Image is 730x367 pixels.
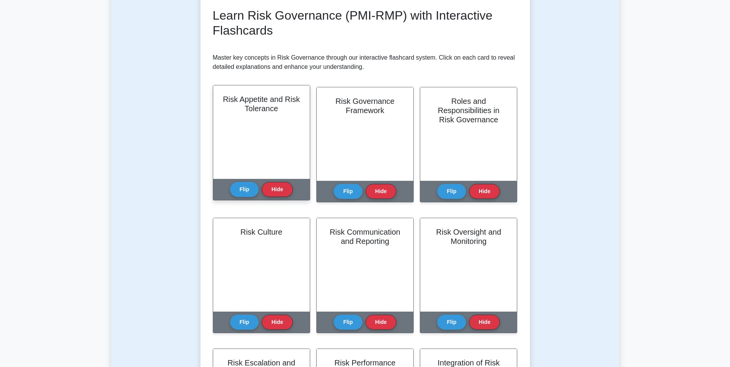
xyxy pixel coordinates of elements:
button: Flip [334,315,362,330]
h2: Risk Communication and Reporting [326,227,404,246]
button: Hide [469,315,500,330]
p: Master key concepts in Risk Governance through our interactive flashcard system. Click on each ca... [213,53,518,72]
button: Flip [437,184,466,199]
button: Hide [366,184,396,199]
button: Flip [334,184,362,199]
button: Flip [437,315,466,330]
h2: Risk Appetite and Risk Tolerance [222,95,301,113]
h2: Roles and Responsibilities in Risk Governance [429,97,508,124]
h2: Learn Risk Governance (PMI-RMP) with Interactive Flashcards [213,8,518,38]
button: Hide [469,184,500,199]
button: Flip [230,315,259,330]
button: Hide [262,182,292,197]
h2: Risk Culture [222,227,301,237]
button: Hide [366,315,396,330]
button: Hide [262,315,292,330]
button: Flip [230,182,259,197]
h2: Risk Governance Framework [326,97,404,115]
h2: Risk Oversight and Monitoring [429,227,508,246]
